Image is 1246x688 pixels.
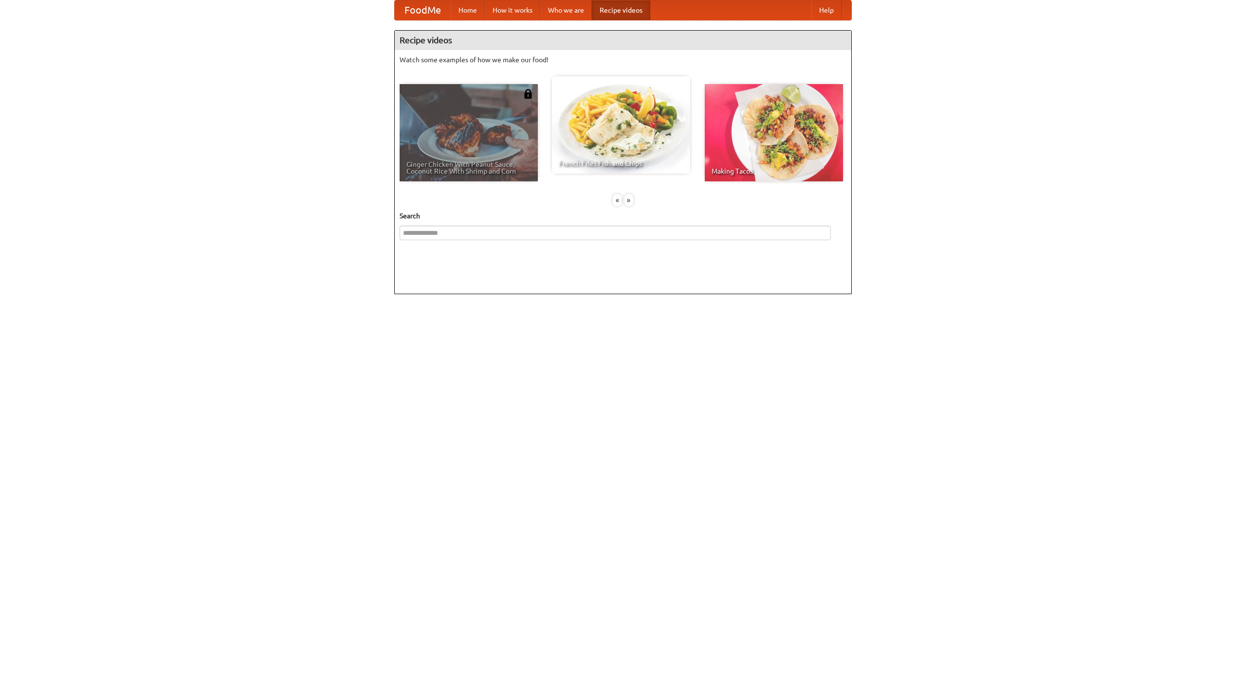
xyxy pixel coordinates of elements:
a: Who we are [540,0,592,20]
h5: Search [400,211,846,221]
a: FoodMe [395,0,451,20]
div: « [613,194,622,206]
a: Making Tacos [705,84,843,181]
h4: Recipe videos [395,31,851,50]
a: Home [451,0,485,20]
a: French Fries Fish and Chips [552,76,690,174]
a: Help [811,0,842,20]
a: How it works [485,0,540,20]
a: Recipe videos [592,0,650,20]
span: Making Tacos [712,168,836,175]
div: » [624,194,633,206]
img: 483408.png [523,89,533,99]
span: French Fries Fish and Chips [559,160,683,167]
p: Watch some examples of how we make our food! [400,55,846,65]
